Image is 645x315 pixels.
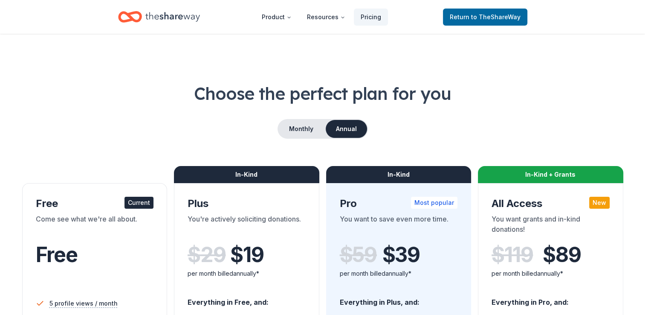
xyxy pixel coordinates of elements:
div: All Access [492,197,610,210]
div: Current [124,197,153,209]
button: Monthly [278,120,324,138]
div: In-Kind + Grants [478,166,623,183]
div: Come see what we're all about. [36,214,154,238]
div: per month billed annually* [340,268,458,279]
div: Everything in Pro, and: [492,290,610,308]
a: Home [118,7,200,27]
div: Pro [340,197,458,210]
h1: Choose the perfect plan for you [20,82,625,105]
button: Product [255,9,298,26]
nav: Main [255,7,388,27]
div: Free [36,197,154,210]
div: In-Kind [174,166,319,183]
div: You want to save even more time. [340,214,458,238]
span: to TheShareWay [471,13,521,20]
div: per month billed annually* [188,268,306,279]
div: In-Kind [326,166,471,183]
div: per month billed annually* [492,268,610,279]
div: Everything in Plus, and: [340,290,458,308]
span: $ 19 [230,243,263,267]
span: 5 profile views / month [49,298,118,309]
div: You want grants and in-kind donations! [492,214,610,238]
a: Pricing [354,9,388,26]
div: New [589,197,610,209]
span: Return [450,12,521,22]
span: $ 39 [382,243,420,267]
div: Plus [188,197,306,210]
button: Resources [300,9,352,26]
span: $ 89 [543,243,581,267]
div: Most popular [411,197,457,209]
div: Everything in Free, and: [188,290,306,308]
a: Returnto TheShareWay [443,9,527,26]
span: Free [36,242,78,267]
button: Annual [326,120,367,138]
div: You're actively soliciting donations. [188,214,306,238]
